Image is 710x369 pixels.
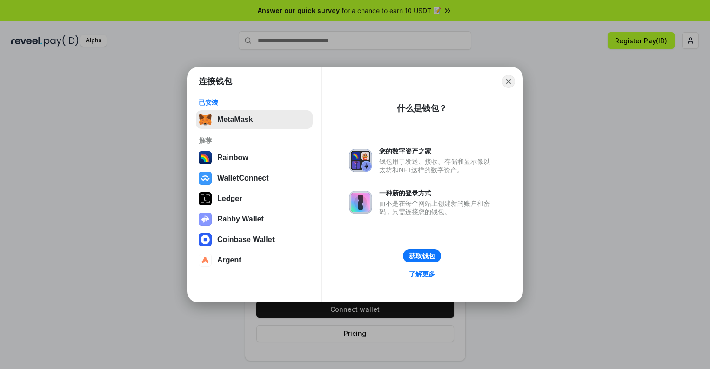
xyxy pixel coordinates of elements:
button: MetaMask [196,110,313,129]
img: svg+xml,%3Csvg%20width%3D%2228%22%20height%3D%2228%22%20viewBox%3D%220%200%2028%2028%22%20fill%3D... [199,254,212,267]
div: Argent [217,256,241,264]
h1: 连接钱包 [199,76,232,87]
div: 钱包用于发送、接收、存储和显示像以太坊和NFT这样的数字资产。 [379,157,495,174]
button: Rainbow [196,148,313,167]
div: 已安装 [199,98,310,107]
div: 一种新的登录方式 [379,189,495,197]
div: 推荐 [199,136,310,145]
img: svg+xml,%3Csvg%20width%3D%22120%22%20height%3D%22120%22%20viewBox%3D%220%200%20120%20120%22%20fil... [199,151,212,164]
a: 了解更多 [403,268,441,280]
div: MetaMask [217,115,253,124]
div: 您的数字资产之家 [379,147,495,155]
img: svg+xml,%3Csvg%20fill%3D%22none%22%20height%3D%2233%22%20viewBox%3D%220%200%2035%2033%22%20width%... [199,113,212,126]
div: WalletConnect [217,174,269,182]
button: Ledger [196,189,313,208]
div: 了解更多 [409,270,435,278]
button: 获取钱包 [403,249,441,262]
div: 什么是钱包？ [397,103,447,114]
div: 而不是在每个网站上创建新的账户和密码，只需连接您的钱包。 [379,199,495,216]
img: svg+xml,%3Csvg%20xmlns%3D%22http%3A%2F%2Fwww.w3.org%2F2000%2Fsvg%22%20fill%3D%22none%22%20viewBox... [349,191,372,214]
button: WalletConnect [196,169,313,188]
div: Ledger [217,195,242,203]
img: svg+xml,%3Csvg%20xmlns%3D%22http%3A%2F%2Fwww.w3.org%2F2000%2Fsvg%22%20fill%3D%22none%22%20viewBox... [349,149,372,172]
img: svg+xml,%3Csvg%20width%3D%2228%22%20height%3D%2228%22%20viewBox%3D%220%200%2028%2028%22%20fill%3D... [199,233,212,246]
div: Rabby Wallet [217,215,264,223]
img: svg+xml,%3Csvg%20xmlns%3D%22http%3A%2F%2Fwww.w3.org%2F2000%2Fsvg%22%20fill%3D%22none%22%20viewBox... [199,213,212,226]
div: Rainbow [217,154,248,162]
div: Coinbase Wallet [217,235,275,244]
img: svg+xml,%3Csvg%20width%3D%2228%22%20height%3D%2228%22%20viewBox%3D%220%200%2028%2028%22%20fill%3D... [199,172,212,185]
button: Rabby Wallet [196,210,313,228]
button: Argent [196,251,313,269]
div: 获取钱包 [409,252,435,260]
button: Coinbase Wallet [196,230,313,249]
button: Close [502,75,515,88]
img: svg+xml,%3Csvg%20xmlns%3D%22http%3A%2F%2Fwww.w3.org%2F2000%2Fsvg%22%20width%3D%2228%22%20height%3... [199,192,212,205]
